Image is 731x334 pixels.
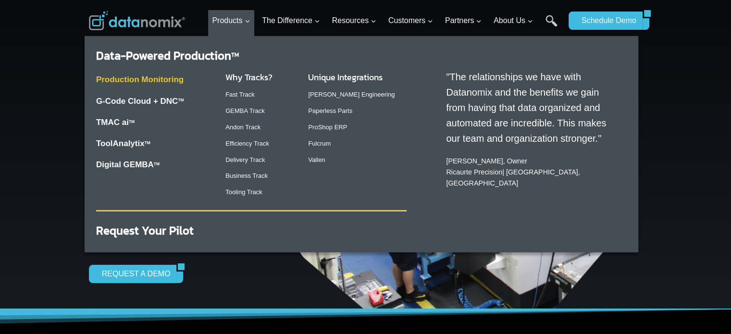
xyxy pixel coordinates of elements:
a: ToolAnalytix [96,139,145,148]
a: Why Tracks? [225,71,273,84]
a: Tooling Track [225,188,262,196]
a: GEMBA Track [225,107,265,114]
a: Schedule Demo [569,12,643,30]
a: Data-Powered ProductionTM [96,47,239,64]
a: Paperless Parts [308,107,352,114]
span: The Difference [262,14,320,27]
a: REQUEST A DEMO [89,265,177,283]
h3: Unique Integrations [308,71,407,84]
a: Efficiency Track [225,140,269,147]
a: ProShop ERP [308,124,347,131]
span: About Us [494,14,533,27]
a: Search [545,15,558,37]
a: Digital GEMBATM [96,160,160,169]
a: Vallen [308,156,325,163]
a: Production Monitoring [96,75,184,84]
a: G-Code Cloud + DNCTM [96,97,184,106]
sup: TM [129,119,135,124]
a: TM [145,140,150,145]
img: Datanomix [89,11,185,30]
span: Products [212,14,250,27]
span: Customers [388,14,433,27]
a: Request Your Pilot [96,222,194,239]
a: Fast Track [225,91,255,98]
a: Delivery Track [225,156,265,163]
span: Resources [332,14,376,27]
a: Ricaurte Precision [446,168,502,176]
sup: TM [154,161,160,166]
sup: TM [178,98,184,102]
sup: TM [231,50,239,59]
a: Andon Track [225,124,260,131]
a: Fulcrum [308,140,331,147]
span: Partners [445,14,482,27]
p: "The relationships we have with Datanomix and the benefits we gain from having that data organize... [446,69,617,146]
a: Business Track [225,172,268,179]
a: TMAC aiTM [96,118,135,127]
a: [PERSON_NAME] Engineering [308,91,395,98]
p: [PERSON_NAME], Owner | [GEOGRAPHIC_DATA], [GEOGRAPHIC_DATA] [446,156,617,189]
nav: Primary Navigation [208,5,564,37]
